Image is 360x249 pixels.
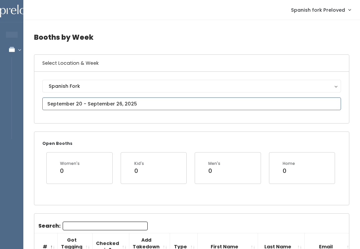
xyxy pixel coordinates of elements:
[134,167,144,175] div: 0
[60,167,80,175] div: 0
[42,141,72,146] small: Open Booths
[34,55,349,72] h6: Select Location & Week
[38,222,148,230] label: Search:
[34,28,349,46] h4: Booths by Week
[283,161,295,167] div: Home
[63,222,148,230] input: Search:
[42,97,341,110] input: September 20 - September 26, 2025
[284,3,357,17] a: Spanish fork Preloved
[291,6,345,14] span: Spanish fork Preloved
[283,167,295,175] div: 0
[134,161,144,167] div: Kid's
[42,80,341,92] button: Spanish Fork
[208,161,220,167] div: Men's
[49,82,335,90] div: Spanish Fork
[208,167,220,175] div: 0
[60,161,80,167] div: Women's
